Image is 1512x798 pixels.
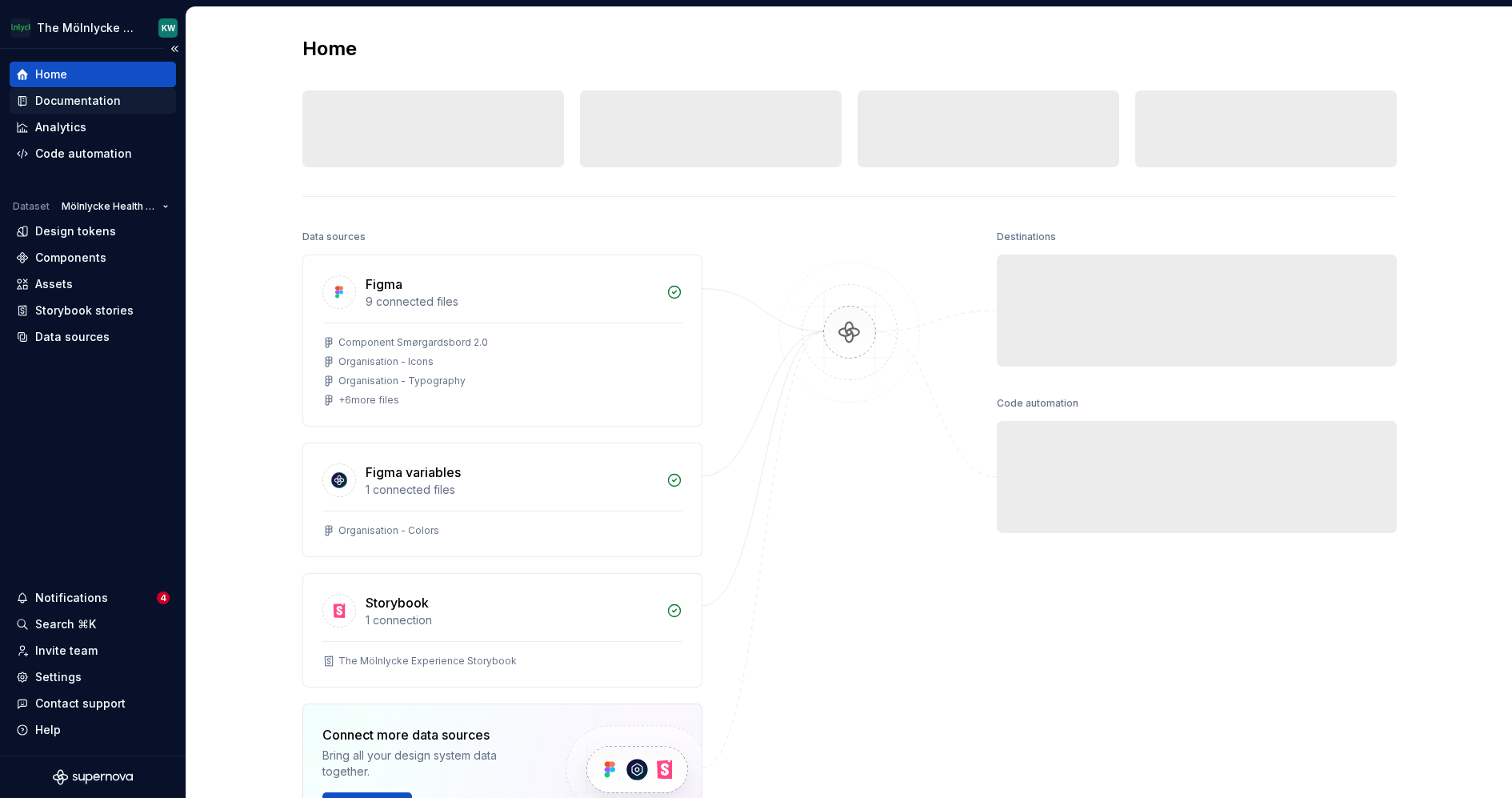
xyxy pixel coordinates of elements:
[35,643,98,659] div: Invite team
[10,114,176,140] a: Analytics
[10,324,176,350] a: Data sources
[338,655,517,668] div: The Mölnlycke Experience Storybook
[53,769,133,785] svg: Supernova Logo
[163,38,186,60] button: Collapse sidebar
[302,255,702,427] a: Figma9 connected filesComponent Smørgardsbord 2.0Organisation - IconsOrganisation - Typography+6m...
[997,392,1078,415] div: Code automation
[35,66,67,82] div: Home
[35,250,106,266] div: Components
[157,591,170,604] span: 4
[322,748,538,780] div: Bring all your design system data together.
[35,696,126,712] div: Contact support
[35,303,134,319] div: Storybook stories
[10,638,176,664] a: Invite team
[366,612,657,628] div: 1 connection
[10,585,176,611] button: Notifications4
[338,336,488,349] div: Component Smørgardsbord 2.0
[302,36,357,62] h2: Home
[62,200,156,213] span: Mölnlycke Health Care
[366,593,429,612] div: Storybook
[35,590,108,606] div: Notifications
[302,573,702,688] a: Storybook1 connectionThe Mölnlycke Experience Storybook
[10,271,176,297] a: Assets
[35,93,121,109] div: Documentation
[10,664,176,690] a: Settings
[338,394,399,407] div: + 6 more files
[35,119,86,135] div: Analytics
[35,616,96,632] div: Search ⌘K
[10,691,176,716] button: Contact support
[11,18,30,38] img: 91fb9bbd-befe-470e-ae9b-8b56c3f0f44a.png
[322,725,538,744] div: Connect more data sources
[3,10,182,45] button: The Mölnlycke ExperienceKW
[302,226,366,248] div: Data sources
[35,329,110,345] div: Data sources
[35,722,61,738] div: Help
[366,275,402,294] div: Figma
[10,219,176,244] a: Design tokens
[54,195,176,218] button: Mölnlycke Health Care
[35,276,73,292] div: Assets
[35,146,132,162] div: Code automation
[366,463,461,482] div: Figma variables
[37,20,139,36] div: The Mölnlycke Experience
[366,294,657,310] div: 9 connected files
[10,717,176,743] button: Help
[10,62,176,87] a: Home
[10,245,176,271] a: Components
[338,375,466,387] div: Organisation - Typography
[10,141,176,166] a: Code automation
[10,88,176,114] a: Documentation
[162,22,175,34] div: KW
[35,669,82,685] div: Settings
[302,443,702,557] a: Figma variables1 connected filesOrganisation - Colors
[338,524,439,537] div: Organisation - Colors
[997,226,1056,248] div: Destinations
[35,223,116,239] div: Design tokens
[10,298,176,323] a: Storybook stories
[338,355,434,368] div: Organisation - Icons
[10,612,176,637] button: Search ⌘K
[366,482,657,498] div: 1 connected files
[13,200,50,213] div: Dataset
